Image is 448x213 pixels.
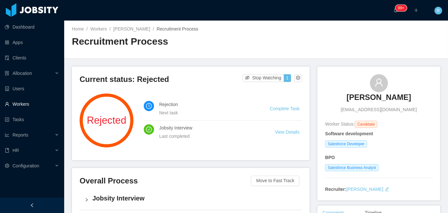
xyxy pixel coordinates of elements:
[375,78,383,87] i: icon: user
[86,26,88,31] span: /
[159,109,254,116] div: Next task
[284,74,291,82] button: 1
[5,71,9,75] i: icon: solution
[146,127,152,132] i: icon: check-circle
[13,148,19,153] span: HR
[243,74,284,82] button: icon: eye-invisibleStop Watching
[85,198,89,202] i: icon: right
[90,26,107,31] a: Workers
[385,187,389,191] i: icon: edit
[437,7,440,14] span: R
[80,176,251,186] h3: Overall Process
[159,101,254,108] h4: Rejection
[72,26,84,31] a: Home
[355,121,378,128] span: Candidate
[92,194,297,203] h4: Jobsity Interview
[325,164,379,171] span: Salesforce Business Analyst
[325,131,373,136] strong: Software development
[80,115,134,125] span: Rejected
[294,74,302,82] button: icon: setting
[5,148,9,153] i: icon: book
[251,176,299,186] button: Move to Fast Track
[153,26,154,31] span: /
[5,164,9,168] i: icon: setting
[13,71,32,76] span: Allocation
[325,187,346,192] strong: Recruiter:
[5,51,59,64] a: icon: auditClients
[72,35,256,48] h2: Recruitment Process
[5,21,59,33] a: icon: pie-chartDashboard
[346,187,383,192] a: [PERSON_NAME]
[109,26,111,31] span: /
[270,106,299,111] a: Complete Task
[80,74,243,84] h3: Current status: Rejected
[325,155,335,160] strong: BPO
[325,140,367,147] span: Salesforce Developer
[5,113,59,126] a: icon: profileTasks
[347,92,411,106] a: [PERSON_NAME]
[395,5,407,11] sup: 259
[5,98,59,111] a: icon: userWorkers
[341,106,417,113] span: [EMAIL_ADDRESS][DOMAIN_NAME]
[157,26,198,31] span: Recruitment Process
[159,133,260,140] div: Last completed
[13,132,28,138] span: Reports
[146,103,152,109] i: icon: clock-circle
[347,92,411,102] h3: [PERSON_NAME]
[5,82,59,95] a: icon: robotUsers
[13,163,39,168] span: Configuration
[393,8,398,13] i: icon: bell
[275,129,300,135] a: View Details
[5,36,59,49] a: icon: appstoreApps
[414,8,418,13] i: icon: plus
[113,26,150,31] a: [PERSON_NAME]
[325,121,355,127] span: Worker Status:
[80,190,302,210] div: icon: rightJobsity Interview
[159,124,260,131] h4: Jobsity Interview
[5,133,9,137] i: icon: line-chart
